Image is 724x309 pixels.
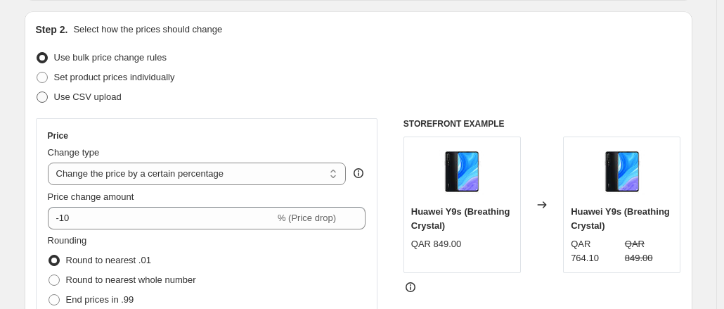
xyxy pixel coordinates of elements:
h6: STOREFRONT EXAMPLE [403,118,681,130]
div: help [351,166,366,180]
span: Use bulk price change rules [54,52,167,63]
input: -15 [48,207,275,229]
div: QAR 764.10 [571,237,619,265]
span: Huawei Y9s (Breathing Crystal) [411,206,510,231]
span: Change type [48,147,100,158]
span: % (Price drop) [278,213,336,223]
span: Price change amount [48,191,134,202]
img: Huawei-Y9s-black_80x.jpg [434,144,490,201]
span: Rounding [48,235,87,246]
div: QAR 849.00 [411,237,462,251]
span: Use CSV upload [54,92,122,102]
span: Set product prices individually [54,72,175,82]
p: Select how the prices should change [73,23,222,37]
img: Huawei-Y9s-black_80x.jpg [594,144,650,201]
strike: QAR 849.00 [625,237,673,265]
span: Round to nearest whole number [66,275,196,285]
span: Round to nearest .01 [66,255,151,265]
h3: Price [48,130,68,141]
span: Huawei Y9s (Breathing Crystal) [571,206,670,231]
h2: Step 2. [36,23,68,37]
span: End prices in .99 [66,294,134,305]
